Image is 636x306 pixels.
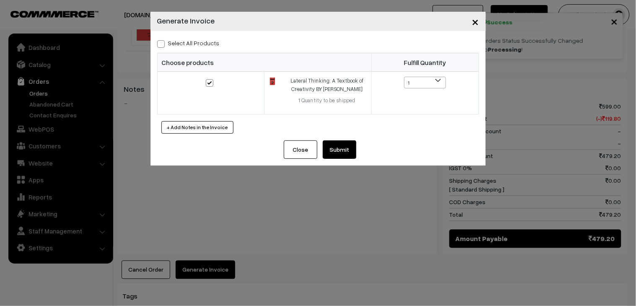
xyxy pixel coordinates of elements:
[284,140,317,159] button: Close
[465,8,486,34] button: Close
[371,53,479,72] th: Fulfill Quantity
[157,39,220,47] label: Select all Products
[270,77,275,86] img: 17555137082234BONO.jpg
[405,77,446,89] span: 1
[404,77,446,88] span: 1
[323,140,356,159] button: Submit
[157,53,371,72] th: Choose products
[161,121,234,134] button: + Add Notes in the Invoice
[288,96,366,105] div: 1 Quantity to be shipped
[288,77,366,93] div: Lateral Thinking: A Textbook of Creativity BY [PERSON_NAME]
[157,15,215,26] h4: Generate Invoice
[472,13,479,29] span: ×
